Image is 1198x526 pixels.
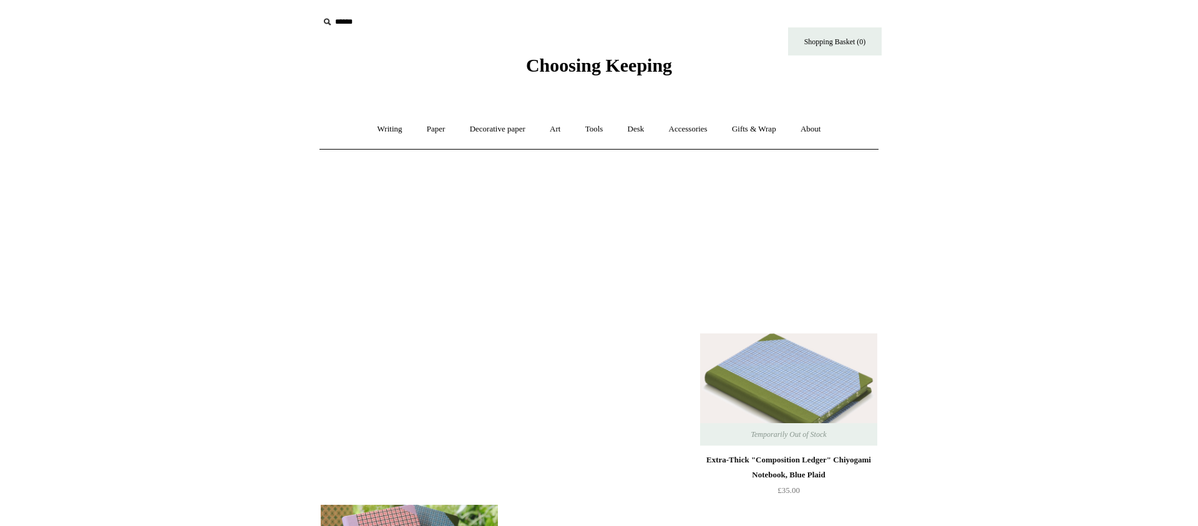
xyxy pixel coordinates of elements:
[700,452,877,504] a: Extra-Thick "Composition Ledger" Chiyogami Notebook, Blue Plaid £35.00
[721,113,787,146] a: Gifts & Wrap
[416,113,457,146] a: Paper
[459,113,537,146] a: Decorative paper
[366,113,414,146] a: Writing
[777,485,800,495] span: £35.00
[788,27,882,55] a: Shopping Basket (0)
[789,113,832,146] a: About
[703,452,874,482] div: Extra-Thick "Composition Ledger" Chiyogami Notebook, Blue Plaid
[616,113,656,146] a: Desk
[526,55,672,75] span: Choosing Keeping
[538,113,572,146] a: Art
[658,113,719,146] a: Accessories
[574,113,615,146] a: Tools
[738,423,839,446] span: Temporarily Out of Stock
[700,333,877,446] a: Extra-Thick "Composition Ledger" Chiyogami Notebook, Blue Plaid Extra-Thick "Composition Ledger" ...
[526,65,672,74] a: Choosing Keeping
[700,333,877,446] img: Extra-Thick "Composition Ledger" Chiyogami Notebook, Blue Plaid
